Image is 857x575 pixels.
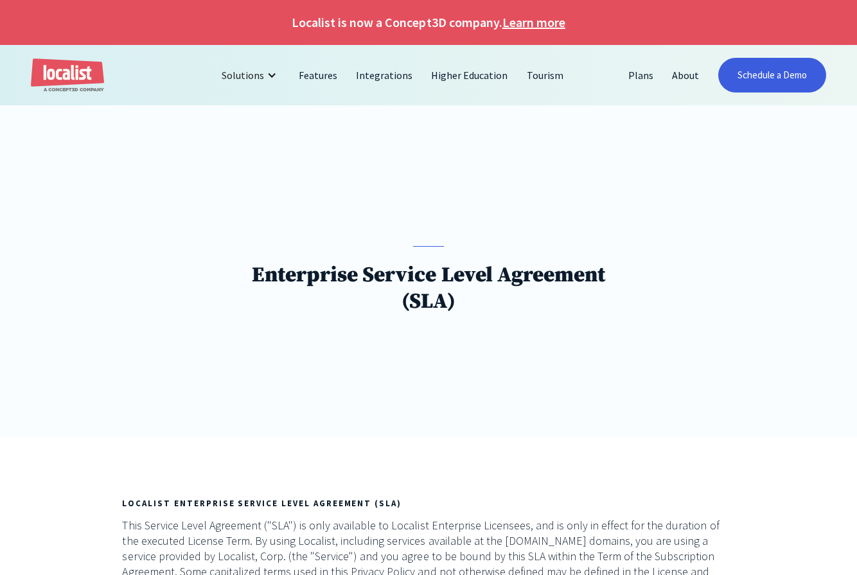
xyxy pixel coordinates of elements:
a: About [663,60,709,91]
strong: LOCALIST ENTERPRISE SERVICE LEVEL AGREEMENT (SLA) [122,498,402,509]
a: Plans [619,60,663,91]
div: Solutions [222,67,264,83]
h1: Enterprise Service Level Agreement (SLA) [245,262,612,315]
a: Integrations [347,60,422,91]
a: Schedule a Demo [718,58,826,93]
a: Learn more [502,13,565,32]
a: Higher Education [422,60,517,91]
a: home [31,58,104,93]
a: Features [290,60,347,91]
div: Solutions [212,60,290,91]
a: Tourism [518,60,573,91]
